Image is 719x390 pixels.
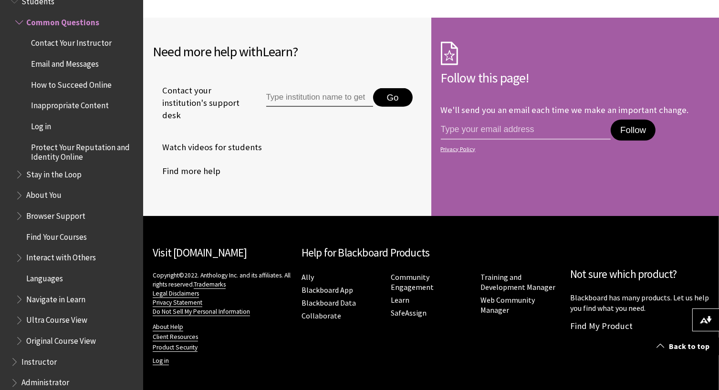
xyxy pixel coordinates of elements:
a: Privacy Statement [153,298,202,307]
span: Find Your Courses [26,229,87,242]
span: Inappropriate Content [31,98,109,111]
p: Copyright©2022. Anthology Inc. and its affiliates. All rights reserved. [153,271,292,316]
span: Original Course View [26,333,96,346]
input: Type institution name to get support [266,88,373,107]
span: Ultra Course View [26,312,87,325]
a: About Help [153,323,183,331]
a: Web Community Manager [480,295,535,315]
span: Instructor [21,354,57,367]
span: Common Questions [26,14,99,27]
a: Watch videos for students [153,140,262,154]
span: Contact your institution's support desk [153,84,244,122]
a: Client Resources [153,333,198,341]
span: Log in [31,118,51,131]
span: Languages [26,270,63,283]
button: Go [373,88,413,107]
a: Find My Product [570,320,633,331]
a: Product Security [153,343,198,352]
button: Follow [611,120,656,141]
span: Contact Your Instructor [31,35,112,48]
h2: Help for Blackboard Products [302,245,561,261]
a: Collaborate [302,311,341,321]
a: Log in [153,357,169,365]
a: Blackboard App [302,285,353,295]
span: Navigate in Learn [26,291,85,304]
span: Browser Support [26,208,85,221]
a: Ally [302,272,314,282]
a: Find more help [153,164,220,178]
a: Privacy Policy [441,146,707,153]
a: Community Engagement [391,272,434,292]
p: Blackboard has many products. Let us help you find what you need. [570,292,709,314]
img: Subscription Icon [441,41,458,65]
span: Interact with Others [26,250,96,263]
span: Stay in the Loop [26,166,82,179]
a: Visit [DOMAIN_NAME] [153,246,247,259]
h2: Follow this page! [441,68,710,88]
span: Administrator [21,375,69,388]
h2: Not sure which product? [570,266,709,283]
a: Do Not Sell My Personal Information [153,308,250,316]
span: About You [26,187,62,200]
span: Email and Messages [31,56,99,69]
p: We'll send you an email each time we make an important change. [441,104,689,115]
a: Back to top [649,338,719,355]
span: Learn [262,43,292,60]
a: SafeAssign [391,308,427,318]
h2: Need more help with ? [153,41,422,62]
a: Legal Disclaimers [153,289,199,298]
span: Protect Your Reputation and Identity Online [31,139,136,162]
a: Trademarks [194,280,226,289]
a: Blackboard Data [302,298,356,308]
span: How to Succeed Online [31,77,112,90]
input: email address [441,120,611,140]
a: Learn [391,295,410,305]
a: Training and Development Manager [480,272,555,292]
